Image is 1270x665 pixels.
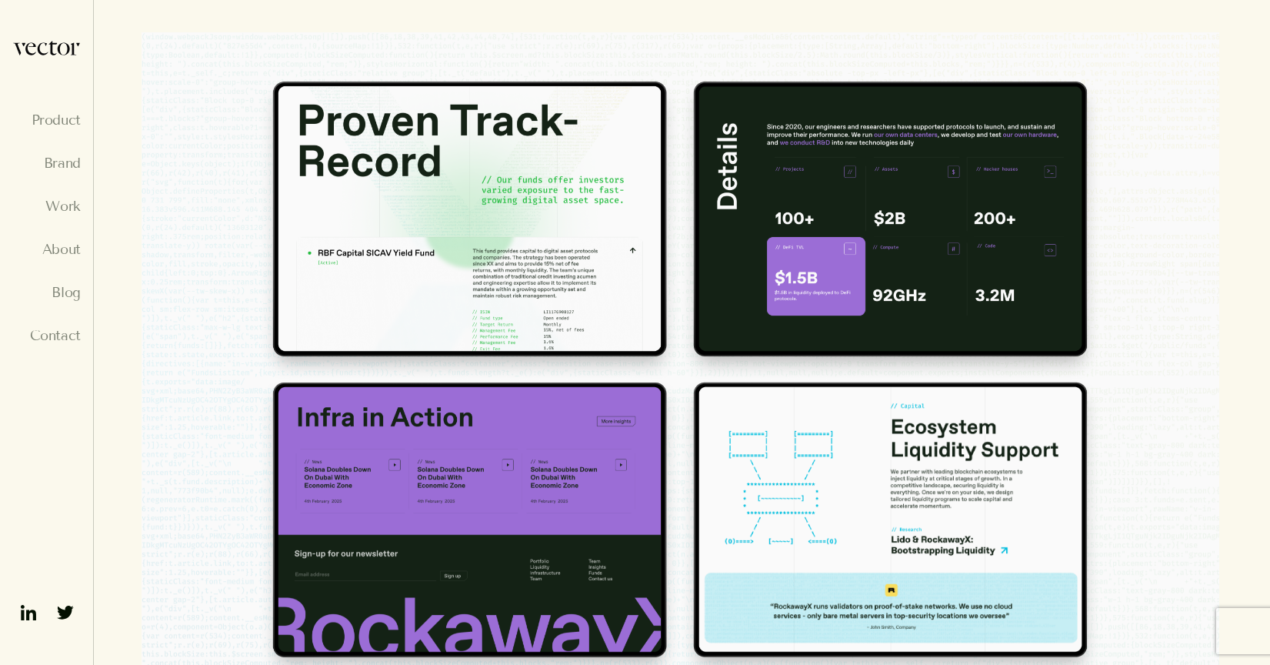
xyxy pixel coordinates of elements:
a: About [12,242,81,257]
img: ico-twitter-fill [53,600,78,625]
a: Blog [12,285,81,300]
a: Brand [12,155,81,171]
a: Contact [12,328,81,343]
img: ico-linkedin [16,600,41,625]
a: Product [12,112,81,128]
a: Work [12,199,81,214]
